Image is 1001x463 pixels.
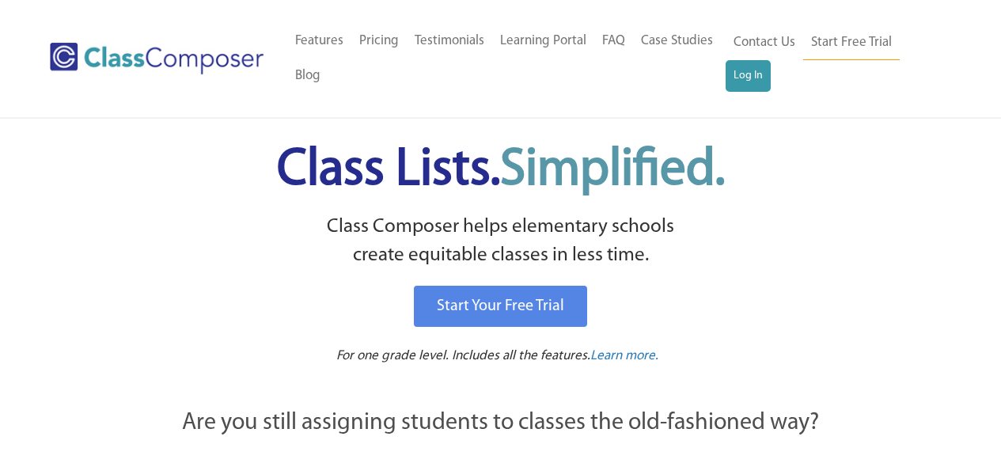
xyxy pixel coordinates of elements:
[500,145,725,196] span: Simplified.
[50,43,264,74] img: Class Composer
[287,24,351,59] a: Features
[590,347,658,366] a: Learn more.
[726,60,771,92] a: Log In
[726,25,939,92] nav: Header Menu
[277,145,725,196] span: Class Lists.
[407,24,492,59] a: Testimonials
[594,24,633,59] a: FAQ
[95,213,907,271] p: Class Composer helps elementary schools create equitable classes in less time.
[414,286,587,327] a: Start Your Free Trial
[633,24,721,59] a: Case Studies
[287,59,328,93] a: Blog
[351,24,407,59] a: Pricing
[803,25,900,61] a: Start Free Trial
[492,24,594,59] a: Learning Portal
[590,349,658,362] span: Learn more.
[97,406,904,441] p: Are you still assigning students to classes the old-fashioned way?
[287,24,726,93] nav: Header Menu
[726,25,803,60] a: Contact Us
[336,349,590,362] span: For one grade level. Includes all the features.
[437,298,564,314] span: Start Your Free Trial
